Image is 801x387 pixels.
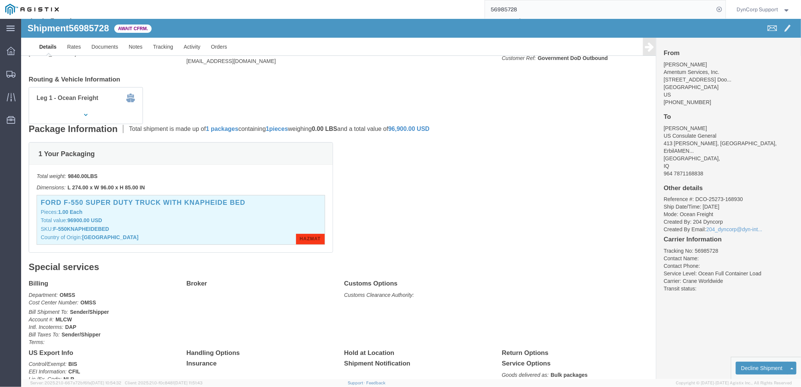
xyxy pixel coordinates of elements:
[676,380,792,386] span: Copyright © [DATE]-[DATE] Agistix Inc., All Rights Reserved
[5,4,59,15] img: logo
[348,381,367,385] a: Support
[366,381,385,385] a: Feedback
[125,381,203,385] span: Client: 2025.21.0-f0c8481
[30,381,121,385] span: Server: 2025.21.0-667a72bf6fa
[485,0,714,18] input: Search for shipment number, reference number
[737,5,791,14] button: DynCorp Support
[21,19,801,379] iframe: FS Legacy Container
[174,381,203,385] span: [DATE] 11:51:43
[737,5,778,14] span: DynCorp Support
[91,381,121,385] span: [DATE] 10:54:32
